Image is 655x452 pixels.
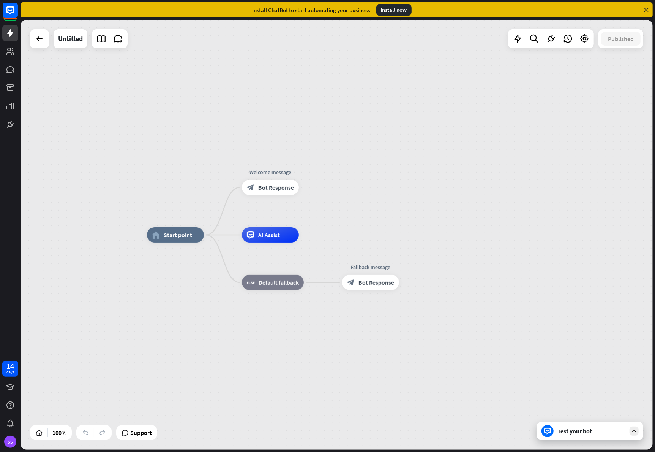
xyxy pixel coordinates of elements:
button: Published [601,32,641,46]
span: Default fallback [259,279,299,286]
i: block_bot_response [247,184,254,191]
div: 14 [6,363,14,370]
div: Untitled [58,29,83,48]
div: Install ChatBot to start automating your business [253,6,370,14]
span: Bot Response [258,184,294,191]
div: Test your bot [557,427,626,435]
div: Welcome message [236,168,305,176]
span: Bot Response [358,279,394,286]
i: block_bot_response [347,279,355,286]
a: 14 days [2,361,18,377]
div: Fallback message [336,263,405,271]
button: Open LiveChat chat widget [6,3,29,26]
div: Install now [376,4,412,16]
div: days [6,370,14,375]
div: SS [4,436,16,448]
i: block_fallback [247,279,255,286]
div: 100% [50,427,69,439]
span: Support [130,427,152,439]
span: Start point [164,231,192,239]
i: home_2 [152,231,160,239]
span: AI Assist [258,231,280,239]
